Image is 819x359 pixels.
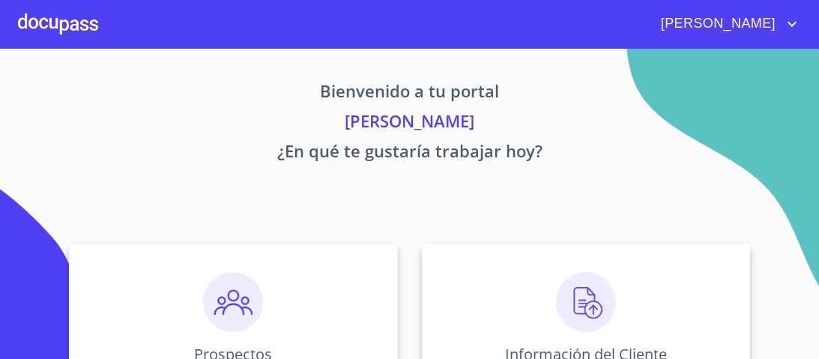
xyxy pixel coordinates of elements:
p: Bienvenido a tu portal [18,79,801,109]
p: ¿En qué te gustaría trabajar hoy? [18,139,801,169]
button: account of current user [650,12,801,36]
img: prospectos.png [203,272,263,332]
span: [PERSON_NAME] [650,12,783,36]
p: [PERSON_NAME] [18,109,801,139]
img: carga.png [556,272,616,332]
